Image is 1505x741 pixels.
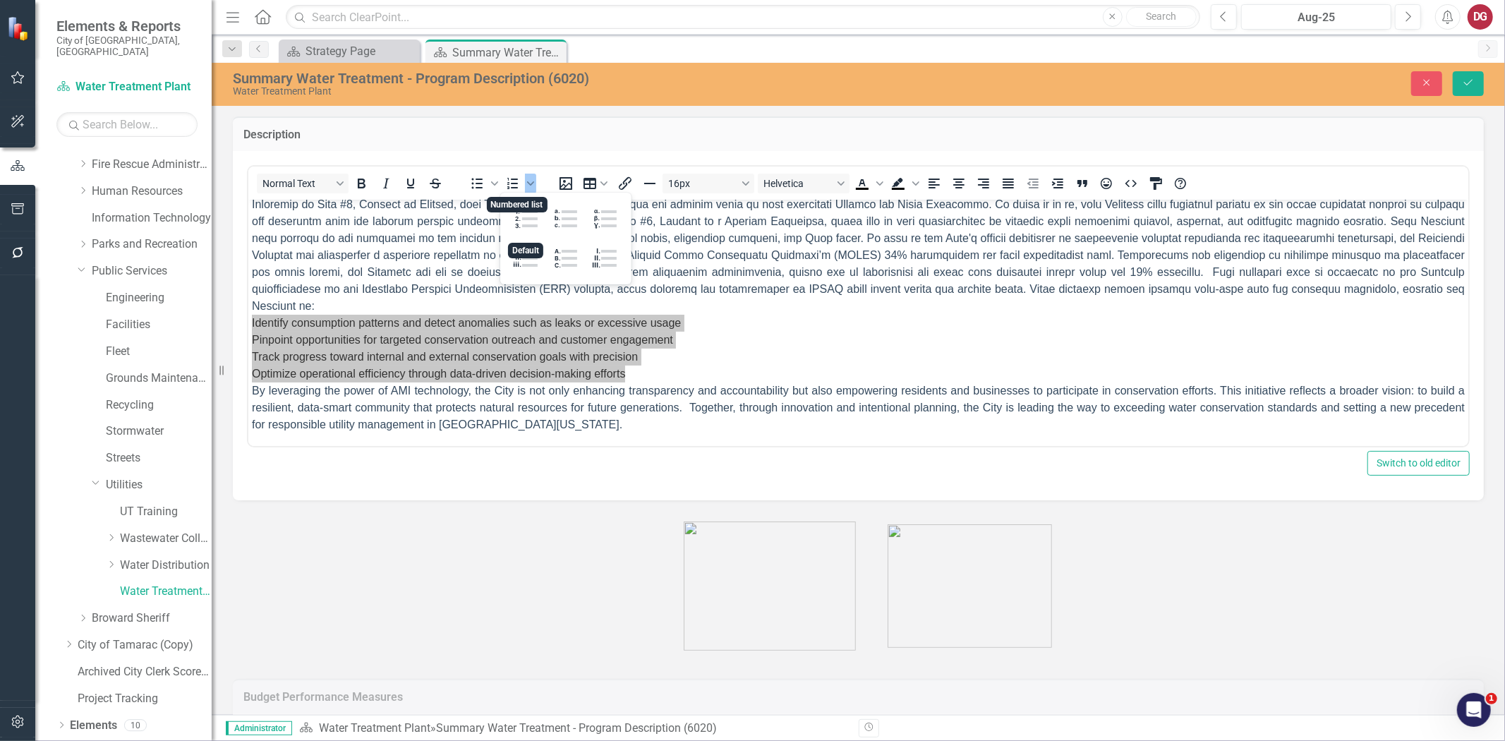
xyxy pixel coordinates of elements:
[763,178,833,189] span: Helvetica
[613,174,637,193] button: Insert/edit link
[507,239,546,278] div: Lower Roman
[888,524,1052,648] img: image%20v43.png
[92,183,212,200] a: Human Resources
[423,174,447,193] button: Strikethrough
[465,174,500,193] div: Bullet list
[92,236,212,253] a: Parks and Recreation
[758,174,850,193] button: Font Helvetica
[684,522,856,651] img: image%20v44.png
[106,317,212,333] a: Facilities
[1126,7,1197,27] button: Search
[1457,693,1491,727] iframe: Intercom live chat
[56,79,198,95] a: Water Treatment Plant
[248,200,1468,446] iframe: Rich Text Area
[282,42,416,60] a: Strategy Page
[56,18,198,35] span: Elements & Reports
[233,86,938,97] div: Water Treatment Plant
[579,174,612,193] button: Table
[70,718,117,734] a: Elements
[306,42,416,60] div: Strategy Page
[663,174,754,193] button: Font size 16px
[1241,4,1391,30] button: Aug-25
[586,199,625,239] div: Lower Greek
[554,174,578,193] button: Insert image
[92,210,212,227] a: Information Technology
[262,178,332,189] span: Normal Text
[226,721,292,735] span: Administrator
[638,174,662,193] button: Horizontal line
[286,5,1200,30] input: Search ClearPoint...
[120,531,212,547] a: Wastewater Collection
[78,637,212,653] a: City of Tamarac (Copy)
[7,16,32,40] img: ClearPoint Strategy
[106,290,212,306] a: Engineering
[233,71,938,86] div: Summary Water Treatment - Program Description (6020)
[92,610,212,627] a: Broward Sheriff
[374,174,398,193] button: Italic
[78,691,212,707] a: Project Tracking
[996,174,1020,193] button: Justify
[349,174,373,193] button: Bold
[120,584,212,600] a: Water Treatment Plant
[886,174,921,193] div: Background color Black
[106,397,212,414] a: Recycling
[106,450,212,466] a: Streets
[972,174,996,193] button: Align right
[106,423,212,440] a: Stormwater
[56,112,198,137] input: Search Below...
[501,174,536,193] div: Numbered list
[1486,693,1497,704] span: 1
[92,263,212,279] a: Public Services
[299,721,848,737] div: »
[257,174,349,193] button: Block Normal Text
[1021,174,1045,193] button: Decrease indent
[586,239,625,278] div: Upper Roman
[1367,451,1470,476] button: Switch to old editor
[668,178,737,189] span: 16px
[1046,174,1070,193] button: Increase indent
[1146,11,1176,22] span: Search
[243,128,1473,141] h3: Description
[106,370,212,387] a: Grounds Maintenance
[546,239,586,278] div: Upper Alpha
[1246,9,1386,26] div: Aug-25
[850,174,886,193] div: Text color Black
[92,157,212,173] a: Fire Rescue Administration
[1119,174,1143,193] button: HTML Editor
[436,721,717,735] div: Summary Water Treatment - Program Description (6020)
[399,174,423,193] button: Underline
[947,174,971,193] button: Align center
[452,44,563,61] div: Summary Water Treatment - Program Description (6020)
[56,35,198,58] small: City of [GEOGRAPHIC_DATA], [GEOGRAPHIC_DATA]
[319,721,430,735] a: Water Treatment Plant
[1168,174,1192,193] button: Help
[922,174,946,193] button: Align left
[78,664,212,680] a: Archived City Clerk Scorecard
[106,344,212,360] a: Fleet
[1468,4,1493,30] button: DG
[546,199,586,239] div: Lower Alpha
[120,558,212,574] a: Water Distribution
[507,199,546,239] div: Default
[1144,174,1168,193] button: CSS Editor
[1095,174,1119,193] button: Emojis
[106,477,212,493] a: Utilities
[120,504,212,520] a: UT Training
[1070,174,1094,193] button: Blockquote
[124,719,147,731] div: 10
